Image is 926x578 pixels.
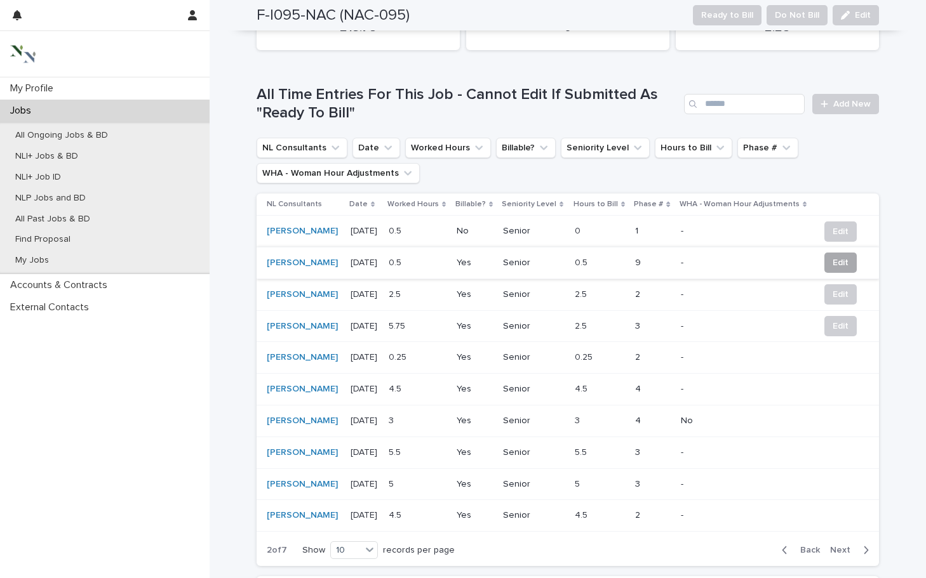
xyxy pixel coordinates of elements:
[389,445,403,458] p: 5.5
[575,476,582,490] p: 5
[635,416,670,426] p: 4
[684,94,805,114] input: Search
[457,447,493,458] p: Yes
[575,413,582,426] p: 3
[575,287,589,300] p: 2.5
[257,437,879,468] tr: [PERSON_NAME] [DATE][DATE] 5.55.5 YesSenior5.55.5 3-
[503,289,564,300] p: Senior
[575,223,583,237] p: 0
[257,342,879,374] tr: [PERSON_NAME] [DATE][DATE] 0.250.25 YesSenior0.250.25 2-
[575,445,589,458] p: 5.5
[681,226,760,237] p: -
[635,510,670,521] p: 2
[635,384,670,395] p: 4
[267,289,338,300] a: [PERSON_NAME]
[681,352,760,363] p: -
[455,197,486,211] p: Billable?
[267,416,338,426] a: [PERSON_NAME]
[503,510,564,521] p: Senior
[635,289,670,300] p: 2
[701,9,753,22] span: Ready to Bill
[5,151,88,162] p: NLI+ Jobs & BD
[383,545,455,556] p: records per page
[496,138,556,158] button: Billable?
[389,255,404,268] p: 0.5
[681,384,760,395] p: -
[257,163,420,183] button: WHA - Woman Hour Adjustments
[351,445,380,458] p: [DATE]
[503,447,564,458] p: Senior
[681,479,760,490] p: -
[457,352,493,363] p: Yes
[824,253,857,273] button: Edit
[5,105,41,117] p: Jobs
[635,352,670,363] p: 2
[681,289,760,300] p: -
[351,413,380,426] p: [DATE]
[502,197,556,211] p: Seniority Level
[389,413,396,426] p: 3
[681,447,760,458] p: -
[257,86,679,122] h1: All Time Entries For This Job - Cannot Edit If Submitted As "Ready To Bill"
[503,321,564,332] p: Senior
[351,287,380,300] p: [DATE]
[351,255,380,268] p: [DATE]
[775,9,819,22] span: Do Not Bill
[693,5,762,25] button: Ready to Bill
[267,447,338,458] a: [PERSON_NAME]
[655,138,732,158] button: Hours to Bill
[5,82,64,95] p: My Profile
[825,544,879,556] button: Next
[503,384,564,395] p: Senior
[257,138,347,158] button: NL Consultants
[681,416,760,426] p: No
[680,197,800,211] p: WHA - Woman Hour Adjustments
[5,193,96,204] p: NLP Jobs and BD
[257,6,410,25] h2: F-I095-NAC (NAC-095)
[503,226,564,237] p: Senior
[267,258,338,268] a: [PERSON_NAME]
[257,535,297,566] p: 2 of 7
[561,138,650,158] button: Seniority Level
[257,468,879,500] tr: [PERSON_NAME] [DATE][DATE] 55 YesSenior55 3-
[737,138,798,158] button: Phase #
[389,508,404,521] p: 4.5
[257,279,879,310] tr: [PERSON_NAME] [DATE][DATE] 2.52.5 YesSenior2.52.5 2-Edit
[575,381,590,395] p: 4.5
[824,316,857,336] button: Edit
[772,544,825,556] button: Back
[830,546,858,555] span: Next
[267,197,322,211] p: NL Consultants
[257,216,879,247] tr: [PERSON_NAME] [DATE][DATE] 0.50.5 NoSenior00 1-Edit
[257,310,879,342] tr: [PERSON_NAME] [DATE][DATE] 5.755.75 YesSenior2.52.5 3-Edit
[457,384,493,395] p: Yes
[351,223,380,237] p: [DATE]
[5,301,99,313] p: External Contacts
[389,476,396,490] p: 5
[681,321,760,332] p: -
[824,284,857,305] button: Edit
[681,258,760,268] p: -
[351,319,380,332] p: [DATE]
[575,350,595,363] p: 0.25
[351,476,380,490] p: [DATE]
[257,247,879,279] tr: [PERSON_NAME] [DATE][DATE] 0.50.5 YesSenior0.50.5 9-Edit
[457,510,493,521] p: Yes
[855,11,871,20] span: Edit
[833,288,849,301] span: Edit
[635,226,670,237] p: 1
[5,234,81,245] p: Find Proposal
[812,94,879,114] a: Add New
[635,479,670,490] p: 3
[503,258,564,268] p: Senior
[457,479,493,490] p: Yes
[405,138,491,158] button: Worked Hours
[267,479,338,490] a: [PERSON_NAME]
[575,319,589,332] p: 2.5
[833,5,879,25] button: Edit
[575,508,590,521] p: 4.5
[387,197,439,211] p: Worked Hours
[349,197,368,211] p: Date
[457,416,493,426] p: Yes
[267,510,338,521] a: [PERSON_NAME]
